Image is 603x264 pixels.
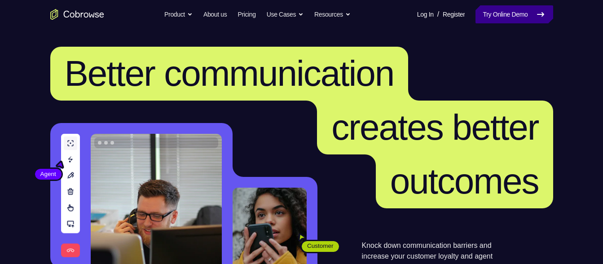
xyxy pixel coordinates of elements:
[443,5,465,23] a: Register
[203,5,227,23] a: About us
[50,9,104,20] a: Go to the home page
[164,5,193,23] button: Product
[65,53,394,93] span: Better communication
[314,5,351,23] button: Resources
[437,9,439,20] span: /
[390,161,539,201] span: outcomes
[417,5,434,23] a: Log In
[267,5,304,23] button: Use Cases
[238,5,255,23] a: Pricing
[331,107,538,147] span: creates better
[475,5,553,23] a: Try Online Demo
